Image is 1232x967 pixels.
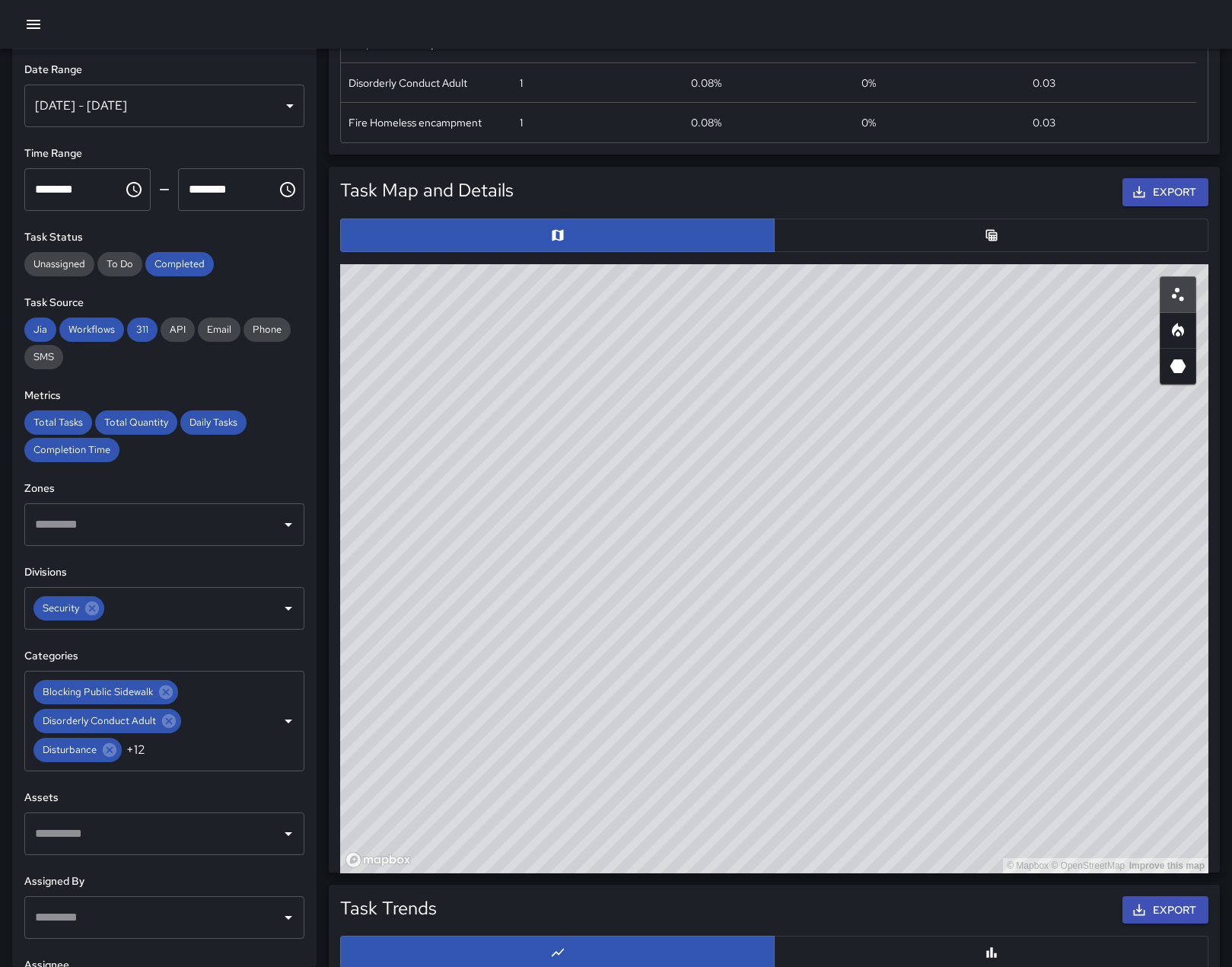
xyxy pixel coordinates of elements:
span: Workflows [59,323,124,336]
span: Blocking Public Sidewalk [33,683,162,701]
button: Export [1122,896,1208,924]
button: Choose time, selected time is 11:59 PM [272,174,303,205]
div: Fire Homeless encampment [349,115,482,130]
h6: Date Range [24,62,304,78]
button: Open [278,710,299,732]
span: Phone [244,323,291,336]
svg: Heatmap [1169,321,1187,340]
div: 0.08% [691,75,721,91]
span: 311 [127,323,158,336]
h5: Task Trends [340,896,437,921]
button: Open [278,598,299,619]
div: Completed [145,252,214,276]
button: Choose time, selected time is 12:00 AM [119,174,149,205]
button: Open [278,907,299,928]
span: 0 % [861,75,876,91]
button: Open [278,514,299,535]
div: Security [33,596,104,621]
div: Phone [244,318,291,342]
div: API [161,318,195,342]
svg: 3D Heatmap [1169,357,1187,375]
h5: Task Map and Details [340,178,514,203]
span: API [161,323,195,336]
h6: Metrics [24,388,304,404]
span: Total Tasks [24,416,92,429]
div: 0.08% [691,115,721,130]
button: Heatmap [1160,312,1196,349]
svg: Line Chart [550,945,565,960]
div: [DATE] - [DATE] [24,85,304,127]
h6: Assigned By [24,873,304,890]
div: Disturbance [33,738,122,762]
span: Jia [24,323,56,336]
div: Daily Tasks [180,410,247,435]
svg: Bar Chart [984,945,999,960]
h6: Divisions [24,564,304,581]
div: 311 [127,318,158,342]
span: Daily Tasks [180,416,247,429]
button: 3D Heatmap [1160,348,1196,385]
span: Completion Time [24,443,119,456]
div: Unassigned [24,252,94,276]
div: To Do [97,252,142,276]
span: Disorderly Conduct Adult [33,712,165,729]
span: Email [198,323,240,336]
div: Workflows [59,318,124,342]
div: Total Quantity [95,410,177,435]
div: Completion Time [24,438,119,462]
span: To Do [97,257,142,270]
h6: Task Source [24,295,304,311]
h6: Time Range [24,145,304,162]
svg: Map [550,228,565,243]
span: Total Quantity [95,416,177,429]
button: Scatterplot [1160,276,1196,313]
button: Export [1122,178,1208,206]
h6: Categories [24,648,304,665]
div: Total Tasks [24,410,92,435]
svg: Scatterplot [1169,286,1187,304]
svg: Table [984,228,999,243]
button: Table [774,219,1208,252]
h6: Zones [24,480,304,497]
div: Email [198,318,240,342]
span: +12 [126,741,145,758]
button: Open [278,823,299,844]
span: Completed [145,257,214,270]
div: 1 [520,115,523,130]
h6: Task Status [24,229,304,246]
div: Disorderly Conduct Adult [33,709,181,733]
div: Jia [24,318,56,342]
div: Blocking Public Sidewalk [33,680,178,704]
button: Map [340,219,775,252]
span: SMS [24,350,63,363]
span: Unassigned [24,257,94,270]
div: 0.03 [1033,115,1055,130]
div: 1 [520,75,523,91]
div: 0.03 [1033,75,1055,91]
div: Disorderly Conduct Adult [349,75,467,91]
div: SMS [24,345,63,369]
span: 0 % [861,115,876,130]
span: Security [33,599,88,617]
span: Disturbance [33,741,106,758]
h6: Assets [24,790,304,806]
